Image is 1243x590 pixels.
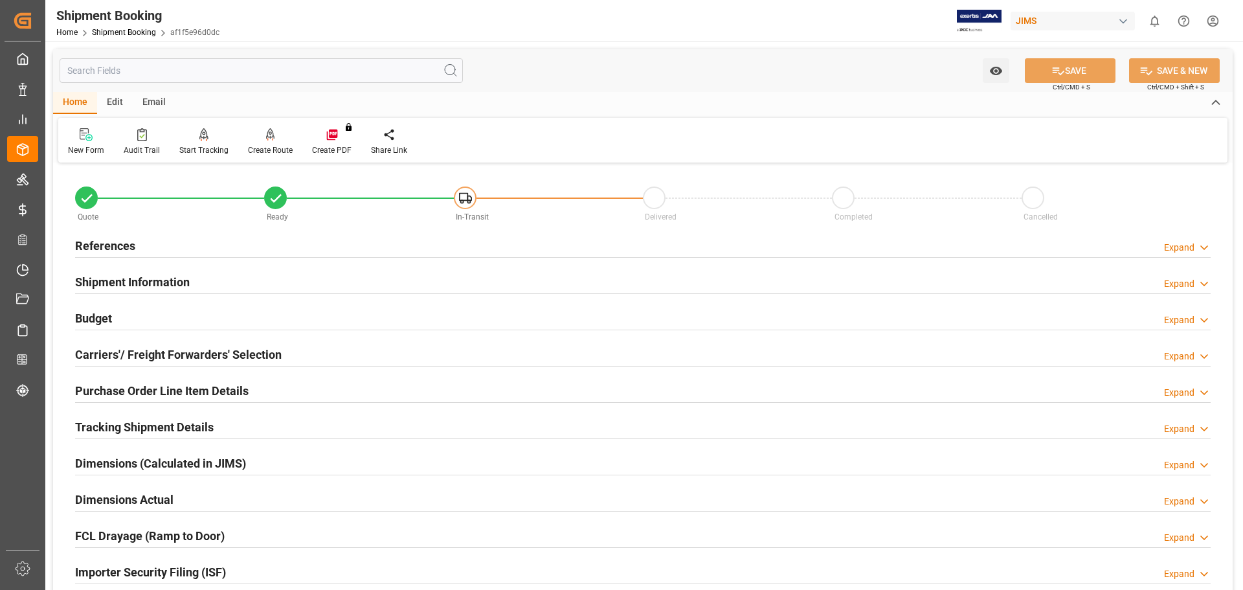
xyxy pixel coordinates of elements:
a: Home [56,28,78,37]
div: Expand [1164,386,1194,400]
span: Quote [78,212,98,221]
div: Expand [1164,567,1194,581]
a: Shipment Booking [92,28,156,37]
div: Shipment Booking [56,6,219,25]
button: Help Center [1169,6,1198,36]
div: JIMS [1011,12,1135,30]
div: Start Tracking [179,144,229,156]
div: Email [133,92,175,114]
div: Audit Trail [124,144,160,156]
img: Exertis%20JAM%20-%20Email%20Logo.jpg_1722504956.jpg [957,10,1002,32]
h2: Dimensions (Calculated in JIMS) [75,455,246,472]
h2: Purchase Order Line Item Details [75,382,249,400]
div: Edit [97,92,133,114]
div: Home [53,92,97,114]
h2: References [75,237,135,255]
span: Completed [834,212,873,221]
div: Share Link [371,144,407,156]
h2: Importer Security Filing (ISF) [75,563,226,581]
div: Expand [1164,422,1194,436]
div: Expand [1164,531,1194,545]
h2: Budget [75,310,112,327]
div: Expand [1164,277,1194,291]
button: open menu [983,58,1009,83]
h2: FCL Drayage (Ramp to Door) [75,527,225,545]
div: Create Route [248,144,293,156]
div: Expand [1164,241,1194,255]
h2: Carriers'/ Freight Forwarders' Selection [75,346,282,363]
div: Expand [1164,350,1194,363]
div: Expand [1164,495,1194,508]
div: Expand [1164,313,1194,327]
input: Search Fields [60,58,463,83]
div: Expand [1164,459,1194,472]
span: Ctrl/CMD + Shift + S [1147,82,1204,92]
span: Ready [267,212,288,221]
h2: Shipment Information [75,273,190,291]
button: SAVE [1025,58,1115,83]
div: New Form [68,144,104,156]
button: SAVE & NEW [1129,58,1220,83]
h2: Tracking Shipment Details [75,418,214,436]
span: Cancelled [1024,212,1058,221]
span: In-Transit [456,212,489,221]
span: Delivered [645,212,677,221]
button: show 0 new notifications [1140,6,1169,36]
span: Ctrl/CMD + S [1053,82,1090,92]
h2: Dimensions Actual [75,491,174,508]
button: JIMS [1011,8,1140,33]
